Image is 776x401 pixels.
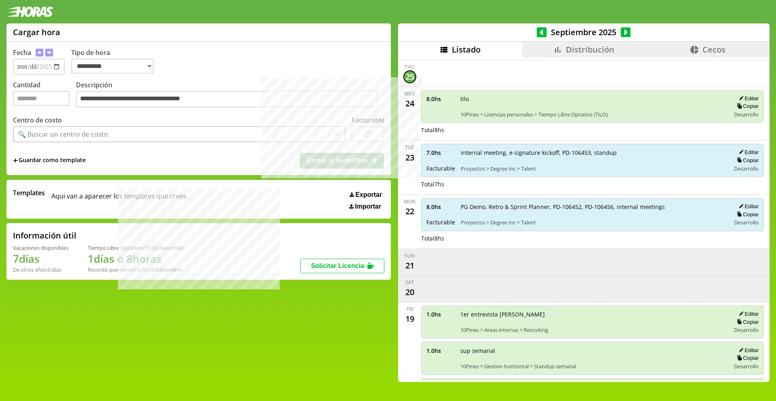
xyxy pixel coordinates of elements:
[404,90,415,97] div: Wed
[460,310,725,318] span: 1er entrevista [PERSON_NAME]
[398,58,770,381] div: scrollable content
[547,27,621,38] span: Septiembre 2025
[426,218,455,226] span: Facturable
[403,286,416,299] div: 20
[736,347,759,354] button: Editar
[88,251,183,266] h1: 1 días o 8 horas
[421,234,764,242] div: Total 8 hs
[405,63,415,70] div: Thu
[452,44,481,55] span: Listado
[403,259,416,272] div: 21
[734,165,759,172] span: Desarrollo
[426,149,455,156] span: 7.0 hs
[403,70,416,83] div: 25
[702,44,725,55] span: Cecos
[88,244,183,251] div: Tiempo Libre Optativo (TiLO) disponible
[426,310,455,318] span: 1.0 hs
[426,95,455,103] span: 8.0 hs
[6,6,53,17] img: logotipo
[405,252,415,259] div: Sun
[13,80,76,110] label: Cantidad
[300,259,384,273] button: Solicitar Licencia
[461,203,725,211] span: PG Demo, Retro & Sprint Planner, PD-106452, PD-106456, internal meetings
[460,347,725,355] span: sup semanal
[13,156,18,165] span: +
[734,211,759,218] button: Copiar
[460,95,725,103] span: tilo
[734,355,759,361] button: Copiar
[734,219,759,226] span: Desarrollo
[71,48,160,75] label: Tipo de hora
[13,156,86,165] span: +Guardar como template
[421,126,764,134] div: Total 8 hs
[734,319,759,325] button: Copiar
[13,244,68,251] div: Vacaciones disponibles
[13,188,45,197] span: Templates
[13,48,31,57] label: Fecha
[734,157,759,164] button: Copiar
[426,203,455,211] span: 8.0 hs
[426,347,455,355] span: 1.0 hs
[71,59,154,74] select: Tipo de hora
[734,111,759,118] span: Desarrollo
[13,266,68,273] div: De otros años: 0 días
[460,363,725,370] span: 10Pines > Gestion horizontal > Standup semanal
[352,116,384,125] label: Facturable
[405,144,414,151] div: Tue
[18,130,108,139] div: 🔍 Buscar un centro de costo
[13,230,76,241] h2: Información útil
[734,363,759,370] span: Desarrollo
[13,27,60,38] h1: Cargar hora
[736,95,759,102] button: Editar
[404,198,415,205] div: Mon
[461,165,725,172] span: Proyectos > Degree Inc > Talent
[734,103,759,110] button: Copiar
[461,219,725,226] span: Proyectos > Degree Inc > Talent
[13,91,70,106] input: Cantidad
[403,97,416,110] div: 24
[403,312,416,325] div: 19
[460,326,725,333] span: 10Pines > Areas internas > Recruiting
[76,91,378,108] textarea: Descripción
[403,205,416,218] div: 22
[76,80,384,110] label: Descripción
[407,306,413,312] div: Fri
[736,203,759,210] button: Editar
[51,188,188,210] span: Aqui van a aparecer los templates que crees.
[405,279,414,286] div: Sat
[734,326,759,333] span: Desarrollo
[460,111,725,118] span: 10Pines > Licencias personales > Tiempo Libre Optativo (TiLO)
[13,251,68,266] h1: 7 días
[461,149,725,156] span: internal meeting, e-signature kickoff, PD-106453, standup
[355,203,381,210] span: Importar
[355,191,382,198] span: Exportar
[566,44,614,55] span: Distribución
[13,116,62,125] label: Centro de costo
[426,165,455,172] span: Facturable
[156,266,181,273] b: Diciembre
[311,262,364,269] span: Solicitar Licencia
[88,266,183,273] div: Recordá que vencen a fin de
[403,151,416,164] div: 23
[736,310,759,317] button: Editar
[421,180,764,188] div: Total 7 hs
[347,191,384,199] button: Exportar
[736,149,759,156] button: Editar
